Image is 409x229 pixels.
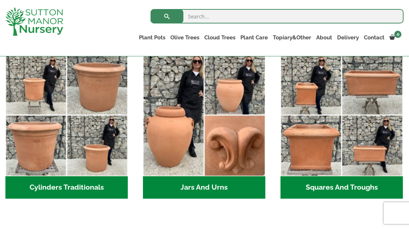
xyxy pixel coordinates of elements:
[335,33,361,43] a: Delivery
[5,176,128,199] h2: Cylinders Traditionals
[5,54,128,199] a: Visit product category Cylinders Traditionals
[280,54,403,199] a: Visit product category Squares And Troughs
[238,33,270,43] a: Plant Care
[143,176,265,199] h2: Jars And Urns
[5,7,63,36] img: logo
[151,9,404,23] input: Search...
[361,33,387,43] a: Contact
[168,33,202,43] a: Olive Trees
[143,54,265,176] img: Jars And Urns
[314,33,335,43] a: About
[387,33,404,43] a: 0
[5,54,128,176] img: Cylinders Traditionals
[136,33,168,43] a: Plant Pots
[270,33,314,43] a: Topiary&Other
[143,54,265,199] a: Visit product category Jars And Urns
[202,33,238,43] a: Cloud Trees
[394,31,401,38] span: 0
[280,176,403,199] h2: Squares And Troughs
[280,54,403,176] img: Squares And Troughs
